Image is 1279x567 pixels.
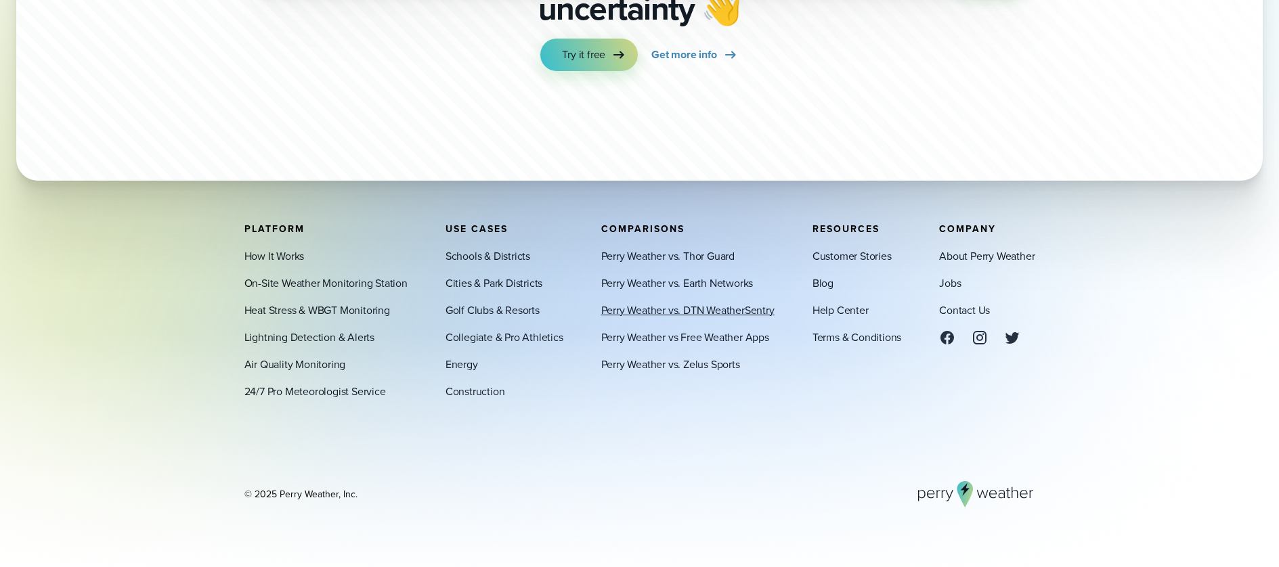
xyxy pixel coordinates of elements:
[601,248,735,264] a: Perry Weather vs. Thor Guard
[244,221,305,235] span: Platform
[446,356,478,372] a: Energy
[244,383,386,399] a: 24/7 Pro Meteorologist Service
[651,39,738,71] a: Get more info
[540,39,638,71] a: Try it free
[939,248,1035,264] a: About Perry Weather
[601,302,775,318] a: Perry Weather vs. DTN WeatherSentry
[601,329,769,345] a: Perry Weather vs Free Weather Apps
[939,302,990,318] a: Contact Us
[446,248,530,264] a: Schools & Districts
[812,221,880,235] span: Resources
[446,383,505,399] a: Construction
[601,356,740,372] a: Perry Weather vs. Zelus Sports
[446,329,563,345] a: Collegiate & Pro Athletics
[244,356,346,372] a: Air Quality Monitoring
[939,275,961,291] a: Jobs
[812,248,892,264] a: Customer Stories
[244,302,390,318] a: Heat Stress & WBGT Monitoring
[244,275,408,291] a: On-Site Weather Monitoring Station
[812,302,869,318] a: Help Center
[446,275,542,291] a: Cities & Park Districts
[939,221,996,235] span: Company
[446,221,508,235] span: Use Cases
[812,329,901,345] a: Terms & Conditions
[601,221,685,235] span: Comparisons
[651,47,716,63] span: Get more info
[601,275,754,291] a: Perry Weather vs. Earth Networks
[244,487,357,501] div: © 2025 Perry Weather, Inc.
[446,302,540,318] a: Golf Clubs & Resorts
[562,47,605,63] span: Try it free
[244,248,305,264] a: How It Works
[812,275,833,291] a: Blog
[244,329,374,345] a: Lightning Detection & Alerts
